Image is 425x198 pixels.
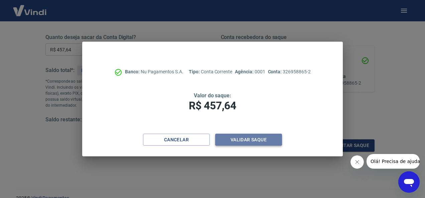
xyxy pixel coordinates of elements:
span: R$ 457,64 [189,99,236,112]
button: Validar saque [215,134,282,146]
iframe: Mensagem da empresa [367,154,420,169]
button: Cancelar [143,134,210,146]
span: Agência: [235,69,255,74]
p: 326958865-2 [268,68,311,75]
span: Conta: [268,69,283,74]
span: Olá! Precisa de ajuda? [4,5,56,10]
p: 0001 [235,68,265,75]
iframe: Fechar mensagem [350,155,364,169]
span: Tipo: [189,69,201,74]
p: Conta Corrente [189,68,232,75]
iframe: Botão para abrir a janela de mensagens [398,171,420,193]
p: Nu Pagamentos S.A. [125,68,183,75]
span: Valor do saque: [194,92,231,99]
span: Banco: [125,69,141,74]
